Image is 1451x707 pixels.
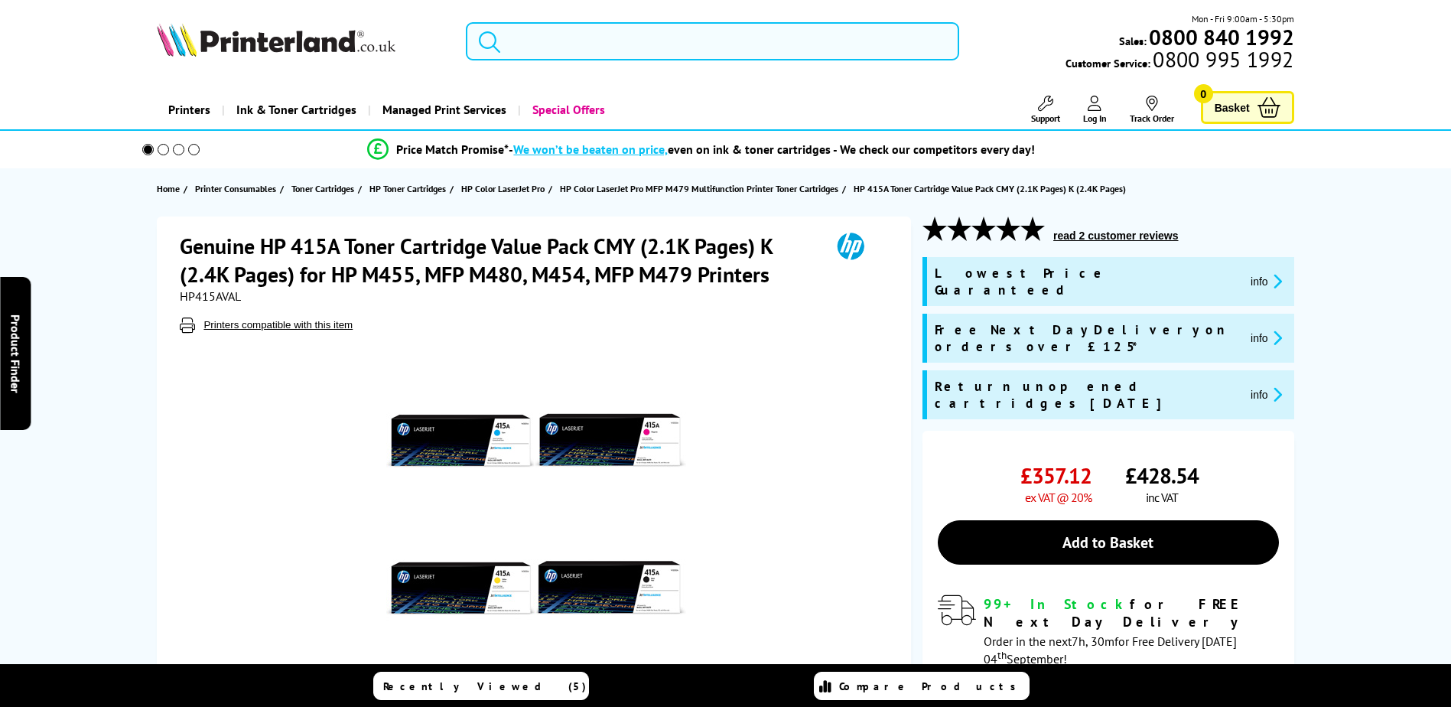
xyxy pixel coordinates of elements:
[1125,461,1199,490] span: £428.54
[195,181,280,197] a: Printer Consumables
[1072,634,1114,649] span: 7h, 30m
[180,288,241,304] span: HP415AVAL
[1246,386,1287,403] button: promo-description
[222,90,368,129] a: Ink & Toner Cartridges
[236,90,356,129] span: Ink & Toner Cartridges
[984,634,1237,666] span: Order in the next for Free Delivery [DATE] 04 September!
[839,679,1024,693] span: Compare Products
[509,142,1035,157] div: - even on ink & toner cartridges - We check our competitors every day!
[1083,96,1107,124] a: Log In
[1194,84,1213,103] span: 0
[854,183,1126,194] span: HP 415A Toner Cartridge Value Pack CMY (2.1K Pages) K (2.4K Pages)
[1049,229,1183,243] button: read 2 customer reviews
[935,321,1238,355] span: Free Next Day Delivery on orders over £125*
[1215,97,1250,118] span: Basket
[8,314,23,393] span: Product Finder
[513,142,668,157] span: We won’t be beaten on price,
[461,181,545,197] span: HP Color LaserJet Pro
[518,90,617,129] a: Special Offers
[814,672,1030,700] a: Compare Products
[199,318,357,331] button: Printers compatible with this item
[1083,112,1107,124] span: Log In
[369,181,450,197] a: HP Toner Cartridges
[461,181,548,197] a: HP Color LaserJet Pro
[157,23,395,57] img: Printerland Logo
[157,181,184,197] a: Home
[1031,96,1060,124] a: Support
[984,595,1130,613] span: 99+ In Stock
[157,181,180,197] span: Home
[984,595,1279,630] div: for FREE Next Day Delivery
[1246,329,1287,347] button: promo-description
[386,363,686,663] img: HP 415A Toner Cartridge Value Pack CMY (2.1K Pages) K (2.4K Pages)
[997,648,1007,662] sup: th
[935,378,1238,412] span: Return unopened cartridges [DATE]
[560,181,838,197] span: HP Color LaserJet Pro MFP M479 Multifunction Printer Toner Cartridges
[373,672,589,700] a: Recently Viewed (5)
[195,181,276,197] span: Printer Consumables
[938,520,1279,565] a: Add to Basket
[1119,34,1147,48] span: Sales:
[1201,91,1294,124] a: Basket 0
[369,181,446,197] span: HP Toner Cartridges
[157,23,447,60] a: Printerland Logo
[1031,112,1060,124] span: Support
[1020,461,1092,490] span: £357.12
[122,136,1282,163] li: modal_Promise
[383,679,587,693] span: Recently Viewed (5)
[1025,490,1092,505] span: ex VAT @ 20%
[368,90,518,129] a: Managed Print Services
[1150,52,1293,67] span: 0800 995 1992
[180,232,815,288] h1: Genuine HP 415A Toner Cartridge Value Pack CMY (2.1K Pages) K (2.4K Pages) for HP M455, MFP M480,...
[935,265,1238,298] span: Lowest Price Guaranteed
[815,232,886,260] img: HP
[1065,52,1293,70] span: Customer Service:
[396,142,509,157] span: Price Match Promise*
[1246,272,1287,290] button: promo-description
[938,595,1279,666] div: modal_delivery
[291,181,354,197] span: Toner Cartridges
[560,181,842,197] a: HP Color LaserJet Pro MFP M479 Multifunction Printer Toner Cartridges
[1192,11,1294,26] span: Mon - Fri 9:00am - 5:30pm
[1130,96,1174,124] a: Track Order
[291,181,358,197] a: Toner Cartridges
[1146,490,1178,505] span: inc VAT
[1147,30,1294,44] a: 0800 840 1992
[1149,23,1294,51] b: 0800 840 1992
[157,90,222,129] a: Printers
